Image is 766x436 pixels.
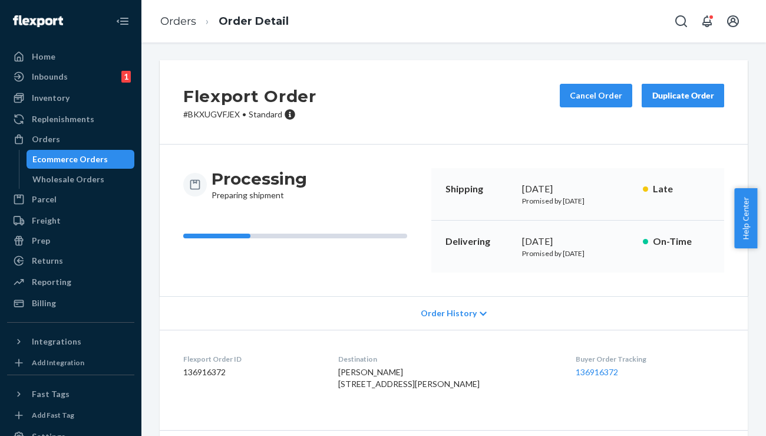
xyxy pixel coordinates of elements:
[32,255,63,267] div: Returns
[7,251,134,270] a: Returns
[32,51,55,63] div: Home
[522,248,633,258] p: Promised by [DATE]
[32,113,94,125] div: Replenishments
[183,109,316,120] p: # BKXUGVFJEX
[32,297,56,309] div: Billing
[32,194,57,205] div: Parcel
[32,71,68,83] div: Inbounds
[7,231,134,250] a: Prep
[111,9,134,33] button: Close Navigation
[7,273,134,291] a: Reporting
[121,71,131,83] div: 1
[7,130,134,149] a: Orders
[7,385,134,404] button: Fast Tags
[32,410,74,420] div: Add Fast Tag
[522,182,633,196] div: [DATE]
[576,354,724,364] dt: Buyer Order Tracking
[7,332,134,351] button: Integrations
[7,47,134,66] a: Home
[160,15,196,28] a: Orders
[421,307,477,319] span: Order History
[522,196,633,206] p: Promised by [DATE]
[32,388,70,400] div: Fast Tags
[151,4,298,39] ol: breadcrumbs
[183,354,319,364] dt: Flexport Order ID
[7,88,134,107] a: Inventory
[338,367,480,389] span: [PERSON_NAME] [STREET_ADDRESS][PERSON_NAME]
[576,367,618,377] a: 136916372
[219,15,289,28] a: Order Detail
[445,182,513,196] p: Shipping
[652,90,714,101] div: Duplicate Order
[642,84,724,107] button: Duplicate Order
[32,153,108,165] div: Ecommerce Orders
[32,173,104,185] div: Wholesale Orders
[7,67,134,86] a: Inbounds1
[653,182,710,196] p: Late
[522,235,633,248] div: [DATE]
[242,109,246,119] span: •
[32,235,50,247] div: Prep
[32,276,71,288] div: Reporting
[32,336,81,348] div: Integrations
[7,190,134,209] a: Parcel
[183,366,319,378] dd: 136916372
[13,15,63,27] img: Flexport logo
[7,356,134,370] a: Add Integration
[7,211,134,230] a: Freight
[249,109,282,119] span: Standard
[212,168,307,189] h3: Processing
[734,188,757,248] button: Help Center
[721,9,745,33] button: Open account menu
[7,294,134,313] a: Billing
[27,150,135,169] a: Ecommerce Orders
[7,110,134,129] a: Replenishments
[653,235,710,248] p: On-Time
[32,133,60,145] div: Orders
[669,9,693,33] button: Open Search Box
[27,170,135,189] a: Wholesale Orders
[7,408,134,422] a: Add Fast Tag
[445,235,513,248] p: Delivering
[338,354,557,364] dt: Destination
[560,84,632,107] button: Cancel Order
[32,358,84,368] div: Add Integration
[32,215,61,227] div: Freight
[695,9,719,33] button: Open notifications
[32,92,70,104] div: Inventory
[183,84,316,109] h2: Flexport Order
[212,168,307,201] div: Preparing shipment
